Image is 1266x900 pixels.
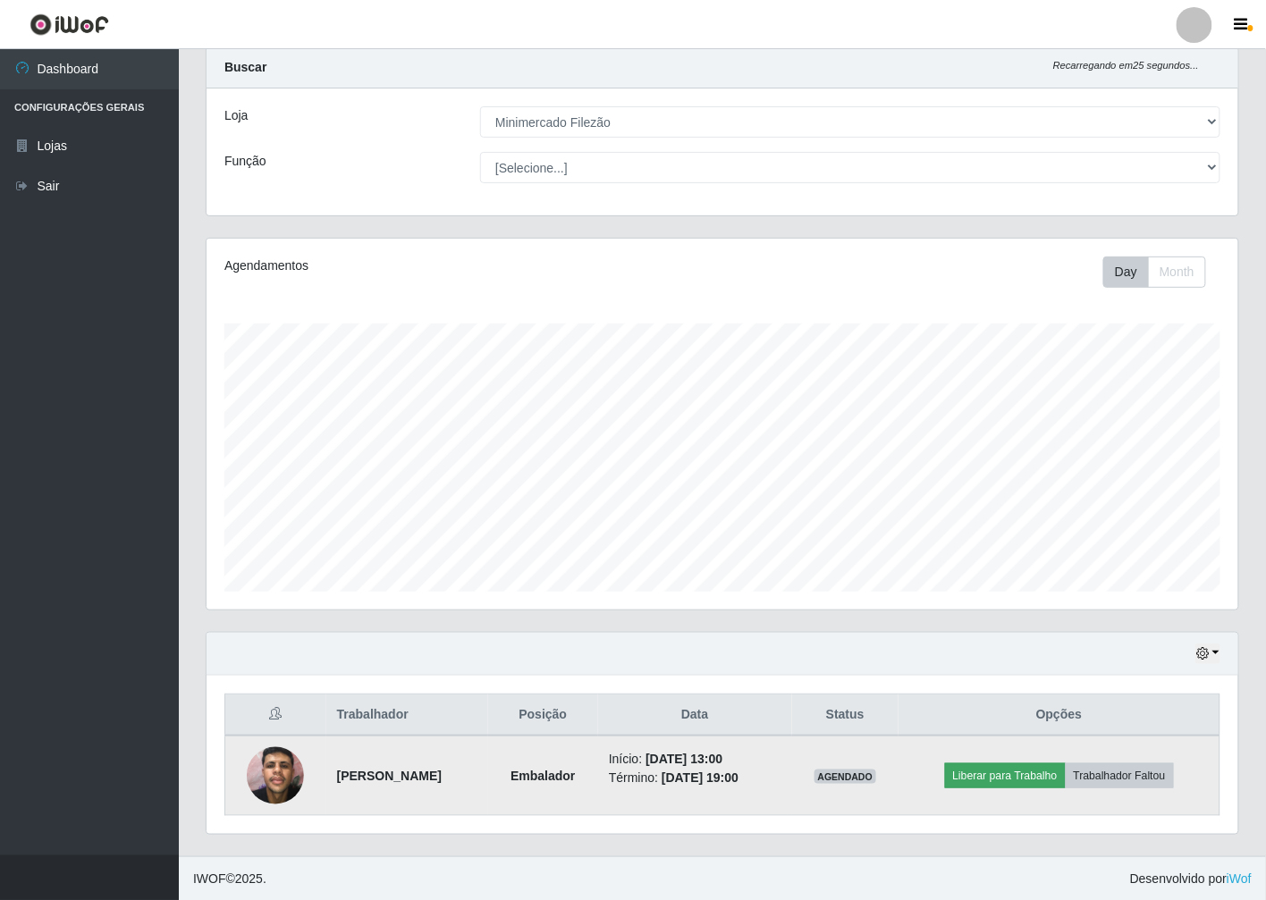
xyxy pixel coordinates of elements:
[224,152,266,171] label: Função
[1148,257,1206,288] button: Month
[193,870,266,888] span: © 2025 .
[662,770,738,785] time: [DATE] 19:00
[224,257,624,275] div: Agendamentos
[646,752,722,766] time: [DATE] 13:00
[1227,871,1252,886] a: iWof
[609,769,781,787] li: Término:
[945,763,1066,788] button: Liberar para Trabalho
[337,769,442,783] strong: [PERSON_NAME]
[1130,870,1252,888] span: Desenvolvido por
[1053,60,1199,71] i: Recarregando em 25 segundos...
[488,694,598,736] th: Posição
[1066,763,1174,788] button: Trabalhador Faltou
[1103,257,1206,288] div: First group
[193,871,226,886] span: IWOF
[814,770,877,784] span: AGENDADO
[326,694,488,736] th: Trabalhador
[224,106,248,125] label: Loja
[30,13,109,36] img: CoreUI Logo
[899,694,1220,736] th: Opções
[609,750,781,769] li: Início:
[1103,257,1149,288] button: Day
[1103,257,1220,288] div: Toolbar with button groups
[792,694,899,736] th: Status
[598,694,792,736] th: Data
[224,60,266,74] strong: Buscar
[247,737,304,813] img: 1740069630829.jpeg
[511,769,575,783] strong: Embalador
